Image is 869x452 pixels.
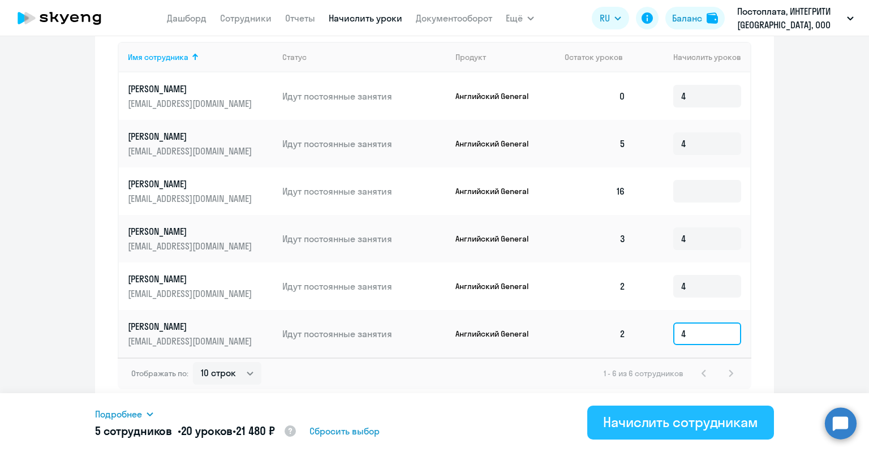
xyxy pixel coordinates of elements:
p: Идут постоянные занятия [282,185,446,197]
button: Ещё [506,7,534,29]
p: Постоплата, ИНТЕГРИТИ [GEOGRAPHIC_DATA], ООО [737,5,842,32]
p: Английский General [455,281,540,291]
div: Баланс [672,11,702,25]
a: [PERSON_NAME][EMAIL_ADDRESS][DOMAIN_NAME] [128,273,273,300]
div: Статус [282,52,307,62]
p: Идут постоянные занятия [282,233,446,245]
a: [PERSON_NAME][EMAIL_ADDRESS][DOMAIN_NAME] [128,130,273,157]
button: Начислить сотрудникам [587,406,774,440]
span: 1 - 6 из 6 сотрудников [604,368,683,378]
p: [EMAIL_ADDRESS][DOMAIN_NAME] [128,335,255,347]
span: Подробнее [95,407,142,421]
div: Имя сотрудника [128,52,188,62]
a: Отчеты [285,12,315,24]
span: Отображать по: [131,368,188,378]
td: 2 [556,262,635,310]
p: [PERSON_NAME] [128,83,255,95]
div: Продукт [455,52,486,62]
p: [EMAIL_ADDRESS][DOMAIN_NAME] [128,192,255,205]
span: 20 уроков [181,424,233,438]
div: Остаток уроков [565,52,635,62]
p: Английский General [455,234,540,244]
p: Идут постоянные занятия [282,137,446,150]
a: Начислить уроки [329,12,402,24]
p: Идут постоянные занятия [282,280,446,292]
td: 0 [556,72,635,120]
p: [PERSON_NAME] [128,273,255,285]
p: Английский General [455,329,540,339]
a: Дашборд [167,12,207,24]
a: Документооборот [416,12,492,24]
a: [PERSON_NAME][EMAIL_ADDRESS][DOMAIN_NAME] [128,225,273,252]
a: [PERSON_NAME][EMAIL_ADDRESS][DOMAIN_NAME] [128,320,273,347]
span: RU [600,11,610,25]
p: [PERSON_NAME] [128,320,255,333]
td: 5 [556,120,635,167]
span: Сбросить выбор [309,424,380,438]
p: Английский General [455,186,540,196]
div: Имя сотрудника [128,52,273,62]
p: [PERSON_NAME] [128,130,255,143]
p: [PERSON_NAME] [128,178,255,190]
span: Ещё [506,11,523,25]
button: Балансbalance [665,7,725,29]
p: Идут постоянные занятия [282,90,446,102]
a: [PERSON_NAME][EMAIL_ADDRESS][DOMAIN_NAME] [128,83,273,110]
p: [EMAIL_ADDRESS][DOMAIN_NAME] [128,240,255,252]
p: Английский General [455,91,540,101]
span: Остаток уроков [565,52,623,62]
div: Статус [282,52,446,62]
p: [EMAIL_ADDRESS][DOMAIN_NAME] [128,145,255,157]
td: 3 [556,215,635,262]
th: Начислить уроков [635,42,750,72]
div: Начислить сотрудникам [603,413,758,431]
p: Идут постоянные занятия [282,328,446,340]
a: [PERSON_NAME][EMAIL_ADDRESS][DOMAIN_NAME] [128,178,273,205]
td: 2 [556,310,635,358]
button: Постоплата, ИНТЕГРИТИ [GEOGRAPHIC_DATA], ООО [732,5,859,32]
img: balance [707,12,718,24]
div: Продукт [455,52,556,62]
p: Английский General [455,139,540,149]
p: [EMAIL_ADDRESS][DOMAIN_NAME] [128,97,255,110]
span: 21 480 ₽ [236,424,275,438]
td: 16 [556,167,635,215]
p: [EMAIL_ADDRESS][DOMAIN_NAME] [128,287,255,300]
button: RU [592,7,629,29]
p: [PERSON_NAME] [128,225,255,238]
h5: 5 сотрудников • • [95,423,297,440]
a: Сотрудники [220,12,272,24]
